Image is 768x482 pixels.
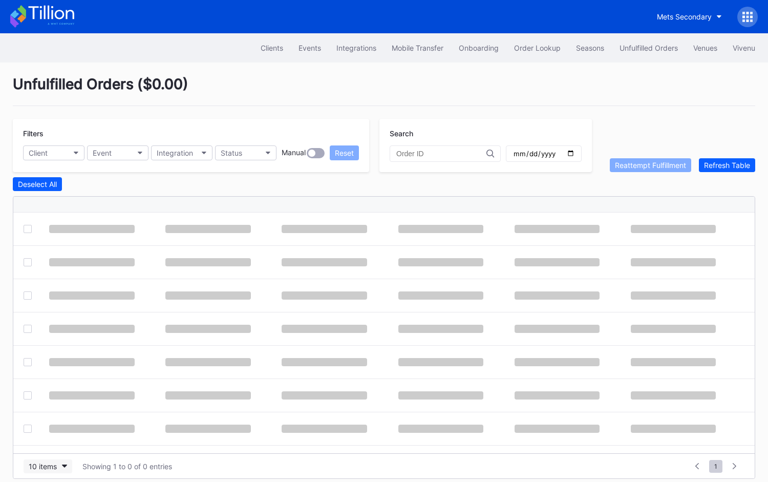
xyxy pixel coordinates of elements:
div: Refresh Table [704,161,750,170]
div: Unfulfilled Orders [620,44,678,52]
button: 10 items [24,459,72,473]
button: Onboarding [451,38,506,57]
div: Integration [157,149,193,157]
div: Events [298,44,321,52]
button: Integration [151,145,212,160]
button: Event [87,145,148,160]
button: Events [291,38,329,57]
div: Deselect All [18,180,57,188]
div: Reattempt Fulfillment [615,161,686,170]
div: Filters [23,129,359,138]
div: Event [93,149,112,157]
div: 10 items [29,462,57,471]
button: Clients [253,38,291,57]
button: Mets Secondary [649,7,730,26]
button: Order Lookup [506,38,568,57]
button: Reattempt Fulfillment [610,158,691,172]
div: Mets Secondary [657,12,712,21]
div: Unfulfilled Orders ( $0.00 ) [13,75,755,106]
div: Onboarding [459,44,499,52]
div: Seasons [576,44,604,52]
div: Clients [261,44,283,52]
input: Order ID [396,150,486,158]
button: Vivenu [725,38,763,57]
div: Search [390,129,582,138]
div: Order Lookup [514,44,561,52]
button: Mobile Transfer [384,38,451,57]
div: Showing 1 to 0 of 0 entries [82,462,172,471]
div: Manual [282,148,306,158]
button: Status [215,145,276,160]
button: Venues [686,38,725,57]
div: Client [29,149,48,157]
div: Status [221,149,242,157]
button: Integrations [329,38,384,57]
span: 1 [709,460,722,473]
button: Refresh Table [699,158,755,172]
div: Reset [335,149,354,157]
button: Reset [330,145,359,160]
button: Seasons [568,38,612,57]
div: Integrations [336,44,376,52]
div: Vivenu [733,44,755,52]
button: Unfulfilled Orders [612,38,686,57]
div: Venues [693,44,717,52]
button: Client [23,145,84,160]
div: Mobile Transfer [392,44,443,52]
button: Deselect All [13,177,62,191]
